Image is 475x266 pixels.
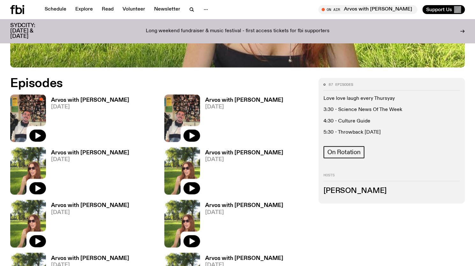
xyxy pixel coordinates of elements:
[323,129,460,136] p: 5:30 - Throwback [DATE]
[200,203,283,247] a: Arvos with [PERSON_NAME][DATE]
[323,107,460,113] p: 3:30 - Science News Of The Week
[51,203,129,208] h3: Arvos with [PERSON_NAME]
[205,150,283,156] h3: Arvos with [PERSON_NAME]
[323,96,460,102] p: Love love laugh every Thursyay
[205,203,283,208] h3: Arvos with [PERSON_NAME]
[51,104,129,110] span: [DATE]
[51,210,129,215] span: [DATE]
[51,157,129,162] span: [DATE]
[46,150,129,195] a: Arvos with [PERSON_NAME][DATE]
[205,210,283,215] span: [DATE]
[205,104,283,110] span: [DATE]
[46,203,129,247] a: Arvos with [PERSON_NAME][DATE]
[205,157,283,162] span: [DATE]
[10,23,51,39] h3: SYDCITY: [DATE] & [DATE]
[323,118,460,124] p: 4:30 - Culture Guide
[205,98,283,103] h3: Arvos with [PERSON_NAME]
[164,147,200,195] img: Lizzie Bowles is sitting in a bright green field of grass, with dark sunglasses and a black top. ...
[327,149,360,156] span: On Rotation
[119,5,149,14] a: Volunteer
[146,28,330,34] p: Long weekend fundraiser & music festival - first access tickets for fbi supporters
[10,78,311,89] h2: Episodes
[46,98,129,142] a: Arvos with [PERSON_NAME][DATE]
[318,5,417,14] button: On AirArvos with [PERSON_NAME]
[41,5,70,14] a: Schedule
[329,83,353,86] span: 87 episodes
[164,200,200,247] img: Lizzie Bowles is sitting in a bright green field of grass, with dark sunglasses and a black top. ...
[51,256,129,261] h3: Arvos with [PERSON_NAME]
[323,188,460,195] h3: [PERSON_NAME]
[98,5,117,14] a: Read
[200,150,283,195] a: Arvos with [PERSON_NAME][DATE]
[205,256,283,261] h3: Arvos with [PERSON_NAME]
[10,147,46,195] img: Lizzie Bowles is sitting in a bright green field of grass, with dark sunglasses and a black top. ...
[200,98,283,142] a: Arvos with [PERSON_NAME][DATE]
[51,150,129,156] h3: Arvos with [PERSON_NAME]
[422,5,465,14] button: Support Us
[150,5,184,14] a: Newsletter
[426,7,452,12] span: Support Us
[51,98,129,103] h3: Arvos with [PERSON_NAME]
[71,5,97,14] a: Explore
[323,146,364,158] a: On Rotation
[323,174,460,181] h2: Hosts
[10,200,46,247] img: Lizzie Bowles is sitting in a bright green field of grass, with dark sunglasses and a black top. ...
